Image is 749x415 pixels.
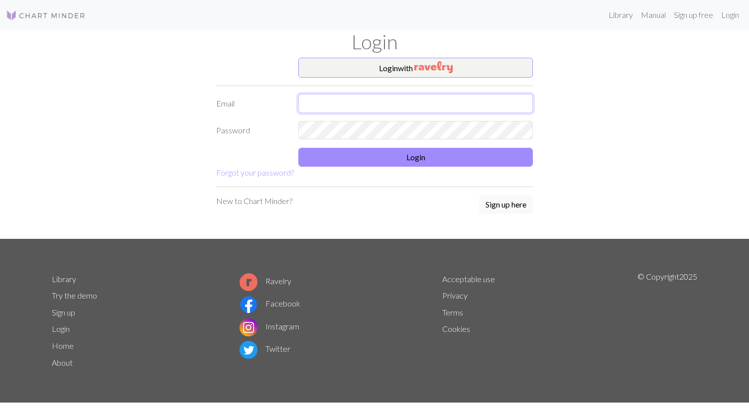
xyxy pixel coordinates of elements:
[605,5,637,25] a: Library
[637,5,670,25] a: Manual
[298,58,533,78] button: Loginwith
[240,344,290,353] a: Twitter
[240,273,257,291] img: Ravelry logo
[442,308,463,317] a: Terms
[442,291,468,300] a: Privacy
[210,94,292,113] label: Email
[240,296,257,313] img: Facebook logo
[670,5,717,25] a: Sign up free
[240,276,291,286] a: Ravelry
[479,195,533,214] button: Sign up here
[414,61,453,73] img: Ravelry
[52,324,70,333] a: Login
[240,341,257,359] img: Twitter logo
[240,299,300,308] a: Facebook
[52,291,97,300] a: Try the demo
[216,168,294,177] a: Forgot your password?
[442,274,495,284] a: Acceptable use
[637,271,697,371] p: © Copyright 2025
[52,341,74,350] a: Home
[52,274,76,284] a: Library
[240,318,257,336] img: Instagram logo
[52,308,75,317] a: Sign up
[298,148,533,167] button: Login
[479,195,533,215] a: Sign up here
[240,321,299,331] a: Instagram
[210,121,292,140] label: Password
[717,5,743,25] a: Login
[52,358,73,367] a: About
[216,195,292,207] p: New to Chart Minder?
[46,30,703,54] h1: Login
[6,9,86,21] img: Logo
[442,324,470,333] a: Cookies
